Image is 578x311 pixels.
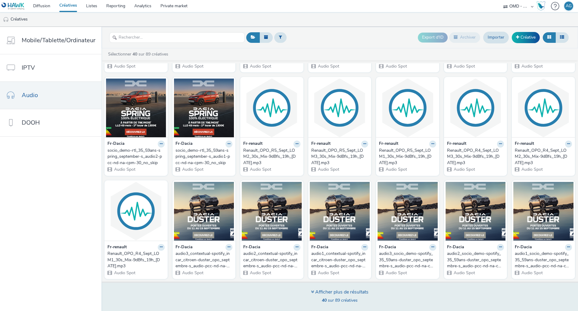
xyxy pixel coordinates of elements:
span: Audio Spot [385,167,407,172]
strong: Fr-renault [243,141,263,148]
span: IPTV [22,63,35,72]
span: Audio [22,91,38,100]
strong: Fr-Dacia [176,141,193,148]
a: audio2_socio_demo-spotify_35_59ans-duster_opo_septembre-s_audio-pcc-nd-na-cpm-30_no_skip [447,251,504,269]
img: audio2_contextual-spotify_incar_citroen-duster_opo_septembre-s_audio-pcc-nd-na-cpm-30_no_skip visual [242,182,302,241]
div: Renault_OPO_R4_Sept_LOM3_30s_Mix-9dBfs_19h_[DATE].mp3 [447,148,502,166]
a: audio3_contextual-spotify_incar_citroen-duster_opo_septembre-s_audio-pcc-nd-na-cpm-30_no_skip [176,251,233,269]
strong: Fr-renault [379,141,398,148]
strong: Fr-renault [515,141,534,148]
div: Afficher plus de résultats [311,289,368,296]
span: Audio Spot [182,270,204,276]
a: Renault_OPO_R5_Sept_LOM3_30s_Mix-9dBfs_19h_[DATE].mp3 [311,148,368,166]
div: audio3_socio_demo-spotify_35_59ans-duster_opo_septembre-s_audio-pcc-nd-na-cpm-30_no_skip [379,251,434,269]
span: Audio Spot [113,167,135,172]
img: audio1_contextual-spotify_incar_citroen-duster_opo_septembre-s_audio-pcc-nd-na-cpm-30_no_skip visual [310,182,370,241]
span: Audio Spot [249,270,271,276]
img: audio3_contextual-spotify_incar_citroen-duster_opo_septembre-s_audio-pcc-nd-na-cpm-30_no_skip visual [174,182,234,241]
span: Audio Spot [521,167,543,172]
span: Audio Spot [113,270,135,276]
span: Audio Spot [113,63,135,69]
span: Audio Spot [385,63,407,69]
img: Renault_OPO_R4_Sept_LOM2_30s_Mix-9dBfs_19h_2025-08-28.mp3 visual [513,78,573,137]
a: Renault_OPO_R4_Sept_LOM1_30s_Mix-9dBfs_19h_[DATE].mp3 [107,251,165,269]
span: Audio Spot [521,63,543,69]
a: audio2_contextual-spotify_incar_citroen-duster_opo_septembre-s_audio-pcc-nd-na-cpm-30_no_skip [243,251,300,269]
button: Archiver [449,32,480,43]
div: socio_demo-rtl_35_59ans-spring_september-s_audio2-pcc-nd-na-cpm-30_no_skip [107,148,162,166]
span: sur 89 créatives [322,297,358,303]
span: Audio Spot [385,270,407,276]
strong: Fr-renault [447,141,466,148]
a: audio1_contextual-spotify_incar_citroen-duster_opo_septembre-s_audio-pcc-nd-na-cpm-30_no_skip [311,251,368,269]
div: socio_demo-rtl_35_59ans-spring_september-s_audio1-pcc-nd-na-cpm-30_no_skip [176,148,230,166]
img: Hawk Academy [536,1,545,11]
strong: 40 [322,297,327,303]
a: Renault_OPO_R5_Sept_LOM1_30s_Mix-9dBfs_19h_[DATE].mp3 [379,148,436,166]
span: Audio Spot [453,63,475,69]
a: Créative [512,32,540,43]
img: socio_demo-rtl_35_59ans-spring_september-s_audio2-pcc-nd-na-cpm-30_no_skip visual [106,78,166,137]
img: undefined Logo [2,2,25,10]
span: Audio Spot [182,63,204,69]
a: Renault_OPO_R4_Sept_LOM3_30s_Mix-9dBfs_19h_[DATE].mp3 [447,148,504,166]
span: DOOH [22,118,40,127]
strong: 40 [132,51,137,57]
img: audio3_socio_demo-spotify_35_59ans-duster_opo_septembre-s_audio-pcc-nd-na-cpm-30_no_skip visual [378,182,438,241]
img: Renault_OPO_R4_Sept_LOM1_30s_Mix-9dBfs_19h_2025-08-28.mp3 visual [106,182,166,241]
div: audio2_contextual-spotify_incar_citroen-duster_opo_septembre-s_audio-pcc-nd-na-cpm-30_no_skip [243,251,298,269]
a: Hawk Academy [536,1,548,11]
img: audio [3,17,9,23]
strong: Fr-Dacia [176,244,193,251]
a: audio1_socio_demo-spotify_35_59ans-duster_opo_septembre-s_audio-pcc-nd-na-cpm-30_no_skip [515,251,572,269]
img: audio2_socio_demo-spotify_35_59ans-duster_opo_septembre-s_audio-pcc-nd-na-cpm-30_no_skip visual [446,182,506,241]
strong: Fr-Dacia [447,244,464,251]
img: socio_demo-rtl_35_59ans-spring_september-s_audio1-pcc-nd-na-cpm-30_no_skip visual [174,78,234,137]
span: Audio Spot [249,63,271,69]
span: Audio Spot [182,167,204,172]
button: Export d'ID [418,33,448,42]
span: Audio Spot [317,167,339,172]
img: audio1_socio_demo-spotify_35_59ans-duster_opo_septembre-s_audio-pcc-nd-na-cpm-30_no_skip visual [513,182,573,241]
strong: Fr-Dacia [311,244,328,251]
div: Renault_OPO_R4_Sept_LOM2_30s_Mix-9dBfs_19h_[DATE].mp3 [515,148,570,166]
img: Renault_OPO_R5_Sept_LOM2_30s_Mix-9dBfs_19h_2025-08-28.mp3 visual [242,78,302,137]
span: Audio Spot [453,167,475,172]
a: socio_demo-rtl_35_59ans-spring_september-s_audio1-pcc-nd-na-cpm-30_no_skip [176,148,233,166]
strong: Fr-Dacia [243,244,260,251]
a: Sélectionner sur 89 créatives [107,51,171,57]
div: Renault_OPO_R5_Sept_LOM1_30s_Mix-9dBfs_19h_[DATE].mp3 [379,148,434,166]
button: Liste [555,32,569,43]
strong: Fr-Dacia [379,244,396,251]
span: Audio Spot [317,63,339,69]
span: Audio Spot [249,167,271,172]
span: Audio Spot [317,270,339,276]
div: audio3_contextual-spotify_incar_citroen-duster_opo_septembre-s_audio-pcc-nd-na-cpm-30_no_skip [176,251,230,269]
img: Renault_OPO_R5_Sept_LOM1_30s_Mix-9dBfs_19h_2025-08-28.mp3 visual [378,78,438,137]
span: Mobile/Tablette/Ordinateur [22,36,95,45]
img: Renault_OPO_R4_Sept_LOM3_30s_Mix-9dBfs_19h_2025-08-28.mp3 visual [446,78,506,137]
strong: Fr-Dacia [107,141,125,148]
strong: Fr-Dacia [515,244,532,251]
div: audio1_contextual-spotify_incar_citroen-duster_opo_septembre-s_audio-pcc-nd-na-cpm-30_no_skip [311,251,366,269]
strong: Fr-renault [311,141,331,148]
div: audio2_socio_demo-spotify_35_59ans-duster_opo_septembre-s_audio-pcc-nd-na-cpm-30_no_skip [447,251,502,269]
img: Renault_OPO_R5_Sept_LOM3_30s_Mix-9dBfs_19h_2025-08-28.mp3 visual [310,78,370,137]
div: Renault_OPO_R5_Sept_LOM3_30s_Mix-9dBfs_19h_[DATE].mp3 [311,148,366,166]
span: Audio Spot [521,270,543,276]
a: Renault_OPO_R5_Sept_LOM2_30s_Mix-9dBfs_19h_[DATE].mp3 [243,148,300,166]
a: Renault_OPO_R4_Sept_LOM2_30s_Mix-9dBfs_19h_[DATE].mp3 [515,148,572,166]
div: AG [566,2,572,11]
a: socio_demo-rtl_35_59ans-spring_september-s_audio2-pcc-nd-na-cpm-30_no_skip [107,148,165,166]
a: Importer [483,32,509,43]
button: Grille [543,32,556,43]
input: Rechercher... [109,32,245,43]
div: Renault_OPO_R5_Sept_LOM2_30s_Mix-9dBfs_19h_[DATE].mp3 [243,148,298,166]
span: Audio Spot [453,270,475,276]
div: Renault_OPO_R4_Sept_LOM1_30s_Mix-9dBfs_19h_[DATE].mp3 [107,251,162,269]
div: audio1_socio_demo-spotify_35_59ans-duster_opo_septembre-s_audio-pcc-nd-na-cpm-30_no_skip [515,251,570,269]
a: audio3_socio_demo-spotify_35_59ans-duster_opo_septembre-s_audio-pcc-nd-na-cpm-30_no_skip [379,251,436,269]
strong: Fr-renault [107,244,127,251]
